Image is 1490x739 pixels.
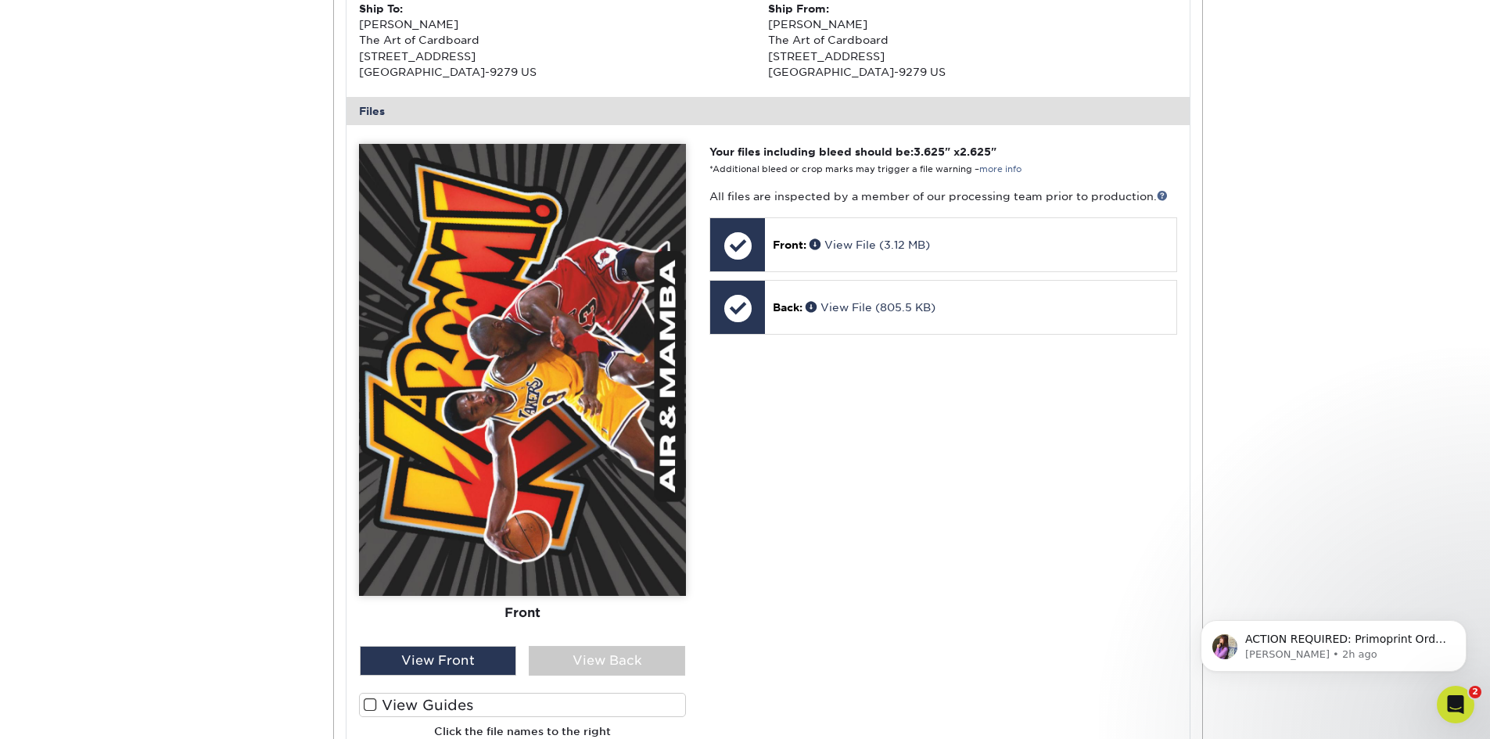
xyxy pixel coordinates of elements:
[346,97,1190,125] div: Files
[359,1,768,81] div: [PERSON_NAME] The Art of Cardboard [STREET_ADDRESS] [GEOGRAPHIC_DATA]-9279 US
[768,2,829,15] strong: Ship From:
[359,693,686,717] label: View Guides
[768,1,1177,81] div: [PERSON_NAME] The Art of Cardboard [STREET_ADDRESS] [GEOGRAPHIC_DATA]-9279 US
[709,145,996,158] strong: Your files including bleed should be: " x "
[806,301,935,314] a: View File (805.5 KB)
[773,239,806,251] span: Front:
[359,2,403,15] strong: Ship To:
[979,164,1021,174] a: more info
[773,301,802,314] span: Back:
[1177,587,1490,697] iframe: Intercom notifications message
[709,188,1176,204] p: All files are inspected by a member of our processing team prior to production.
[529,646,685,676] div: View Back
[360,646,516,676] div: View Front
[359,596,686,630] div: Front
[960,145,991,158] span: 2.625
[914,145,945,158] span: 3.625
[709,164,1021,174] small: *Additional bleed or crop marks may trigger a file warning –
[1469,686,1481,698] span: 2
[810,239,930,251] a: View File (3.12 MB)
[1437,686,1474,723] iframe: Intercom live chat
